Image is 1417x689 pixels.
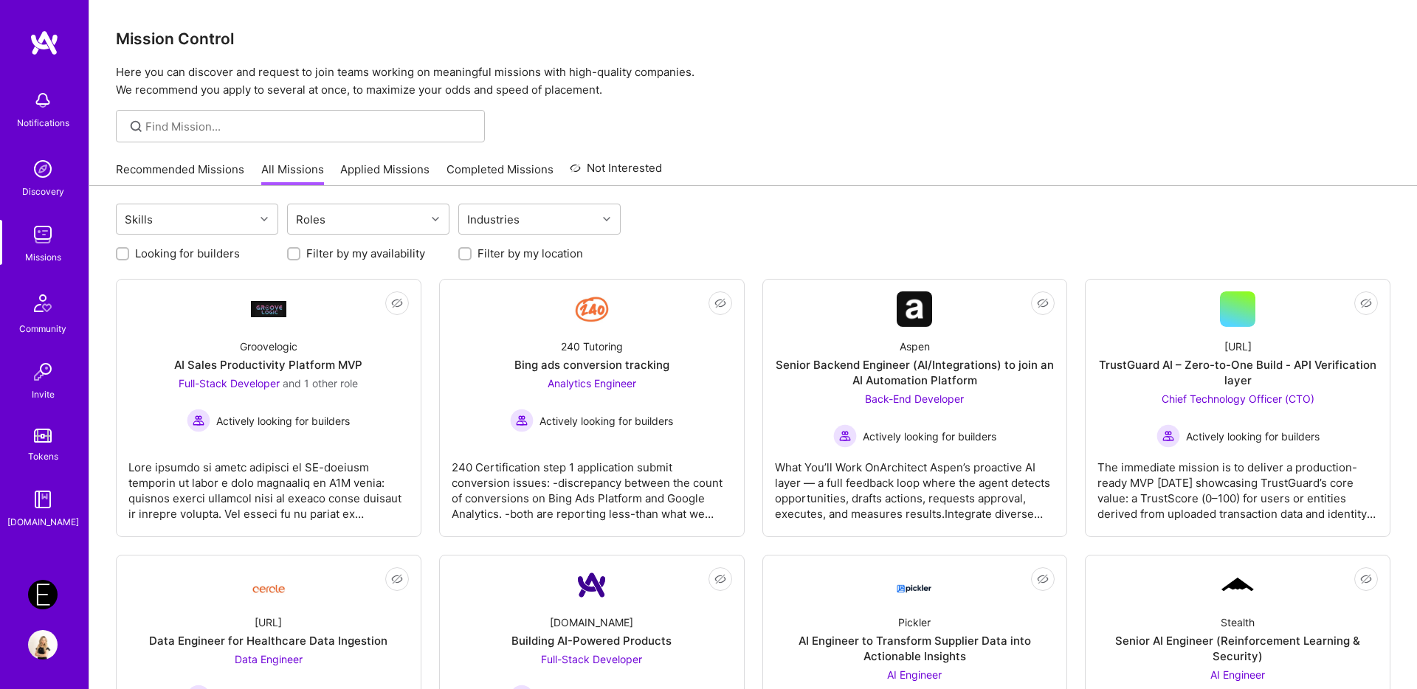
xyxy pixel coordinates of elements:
img: teamwork [28,220,58,249]
i: icon EyeClosed [1037,297,1049,309]
img: Company Logo [897,291,932,327]
span: Analytics Engineer [548,377,636,389]
img: Company Logo [574,567,610,603]
a: Not Interested [570,159,662,186]
img: logo [30,30,59,56]
div: Community [19,321,66,336]
i: icon EyeClosed [1360,297,1372,309]
a: All Missions [261,162,324,186]
i: icon EyeClosed [714,297,726,309]
span: Back-End Developer [865,392,964,405]
div: [DOMAIN_NAME] [7,514,79,530]
img: User Avatar [28,630,58,659]
div: Groovelogic [240,339,297,354]
img: Company Logo [897,572,932,598]
span: Actively looking for builders [1186,429,1320,444]
img: Actively looking for builders [510,409,534,432]
span: Actively looking for builders [863,429,996,444]
a: User Avatar [24,630,61,659]
div: 240 Tutoring [561,339,623,354]
i: icon SearchGrey [128,118,145,135]
a: Endeavor: Data Team- 3338DES275 [24,580,61,609]
img: discovery [28,154,58,184]
span: Data Engineer [235,653,303,665]
a: Applied Missions [340,162,430,186]
span: Full-Stack Developer [541,653,642,665]
a: Company LogoAspenSenior Backend Engineer (AI/Integrations) to join an AI Automation PlatformBack-... [775,291,1055,524]
span: AI Engineer [887,668,942,681]
div: AI Engineer to Transform Supplier Data into Actionable Insights [775,633,1055,664]
img: Company Logo [251,301,286,316]
i: icon EyeClosed [1360,573,1372,585]
img: Community [25,285,61,321]
label: Filter by my availability [306,246,425,261]
div: Invite [32,387,55,402]
span: Full-Stack Developer [179,377,280,389]
div: Notifications [17,115,69,131]
a: Completed Missions [447,162,554,186]
img: guide book [28,485,58,514]
a: [URL]TrustGuard AI – Zero-to-One Build - API Verification layerChief Technology Officer (CTO) Act... [1097,291,1378,524]
div: [DOMAIN_NAME] [550,614,633,630]
div: Building AI-Powered Products [511,633,672,648]
i: icon EyeClosed [714,573,726,585]
p: Here you can discover and request to join teams working on meaningful missions with high-quality ... [116,63,1390,99]
span: Chief Technology Officer (CTO) [1162,392,1314,405]
div: What You’ll Work OnArchitect Aspen’s proactive AI layer — a full feedback loop where the agent de... [775,448,1055,522]
i: icon EyeClosed [391,573,403,585]
i: icon Chevron [603,215,610,223]
div: AI Sales Productivity Platform MVP [174,357,362,373]
div: Skills [121,209,156,230]
div: Stealth [1221,614,1255,630]
img: tokens [34,429,52,443]
div: Senior Backend Engineer (AI/Integrations) to join an AI Automation Platform [775,357,1055,388]
label: Filter by my location [477,246,583,261]
img: Invite [28,357,58,387]
img: Company Logo [251,573,286,598]
i: icon Chevron [261,215,268,223]
i: icon EyeClosed [391,297,403,309]
div: Pickler [898,614,931,630]
div: Bing ads conversion tracking [514,357,669,373]
div: Roles [292,209,329,230]
div: Missions [25,249,61,265]
div: Lore ipsumdo si ametc adipisci el SE-doeiusm temporin ut labor e dolo magnaaliq en A1M venia: qui... [128,448,409,522]
img: Actively looking for builders [1156,424,1180,448]
div: [URL] [1224,339,1252,354]
i: icon Chevron [432,215,439,223]
span: Actively looking for builders [539,413,673,429]
span: and 1 other role [283,377,358,389]
div: [URL] [255,614,282,630]
input: Find Mission... [145,119,474,134]
div: TrustGuard AI – Zero-to-One Build - API Verification layer [1097,357,1378,388]
a: Company LogoGroovelogicAI Sales Productivity Platform MVPFull-Stack Developer and 1 other roleAct... [128,291,409,524]
div: Aspen [900,339,930,354]
div: Data Engineer for Healthcare Data Ingestion [149,633,387,648]
img: Actively looking for builders [187,409,210,432]
label: Looking for builders [135,246,240,261]
img: Actively looking for builders [833,424,857,448]
h3: Mission Control [116,30,1390,48]
div: Discovery [22,184,64,199]
img: bell [28,86,58,115]
span: Actively looking for builders [216,413,350,429]
div: Tokens [28,449,58,464]
div: Senior AI Engineer (Reinforcement Learning & Security) [1097,633,1378,664]
div: The immediate mission is to deliver a production-ready MVP [DATE] showcasing TrustGuard’s core va... [1097,448,1378,522]
img: Endeavor: Data Team- 3338DES275 [28,580,58,609]
span: AI Engineer [1210,668,1265,681]
img: Company Logo [1220,575,1255,595]
i: icon EyeClosed [1037,573,1049,585]
a: Recommended Missions [116,162,244,186]
div: Industries [463,209,523,230]
a: Company Logo240 TutoringBing ads conversion trackingAnalytics Engineer Actively looking for build... [452,291,732,524]
div: 240 Certification step 1 application submit conversion issues: -discrepancy between the count of ... [452,448,732,522]
img: Company Logo [574,291,610,327]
